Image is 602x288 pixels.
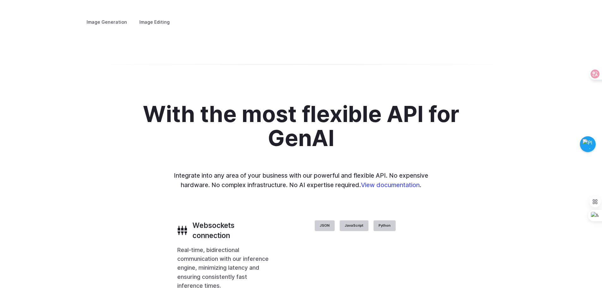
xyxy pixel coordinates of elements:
a: View documentation [361,181,420,189]
label: JSON [315,220,335,231]
label: Image Generation [81,16,132,28]
h2: With the most flexible API for GenAI [125,102,477,150]
p: Integrate into any area of your business with our powerful and flexible API. No expensive hardwar... [170,171,433,190]
label: JavaScript [340,220,368,231]
h3: Websockets connection [192,220,270,241]
label: Python [374,220,396,231]
label: Image Editing [134,16,175,28]
img: Plugin Icon [583,139,593,149]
